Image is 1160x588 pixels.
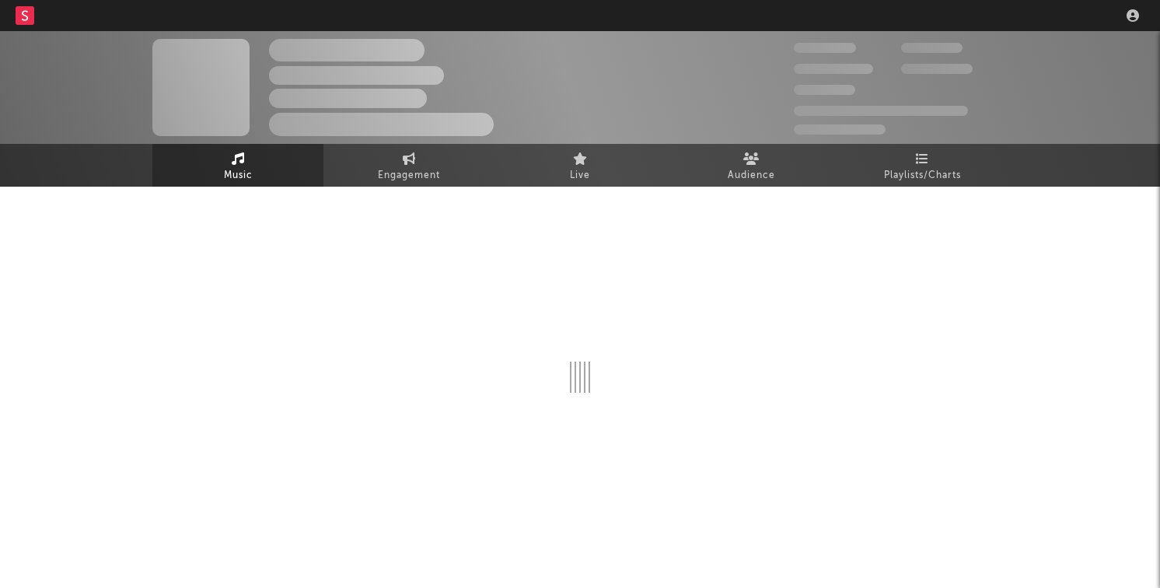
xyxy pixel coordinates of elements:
a: Live [494,144,666,187]
span: Engagement [378,166,440,185]
span: 100,000 [901,43,963,53]
span: 100,000 [794,85,855,95]
a: Engagement [323,144,494,187]
a: Music [152,144,323,187]
span: 300,000 [794,43,856,53]
span: 50,000,000 Monthly Listeners [794,106,968,116]
span: Music [224,166,253,185]
a: Audience [666,144,837,187]
a: Playlists/Charts [837,144,1008,187]
span: Live [570,166,590,185]
span: Playlists/Charts [884,166,961,185]
span: Jump Score: 85.0 [794,124,886,135]
span: 1,000,000 [901,64,973,74]
span: 50,000,000 [794,64,873,74]
span: Audience [728,166,775,185]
